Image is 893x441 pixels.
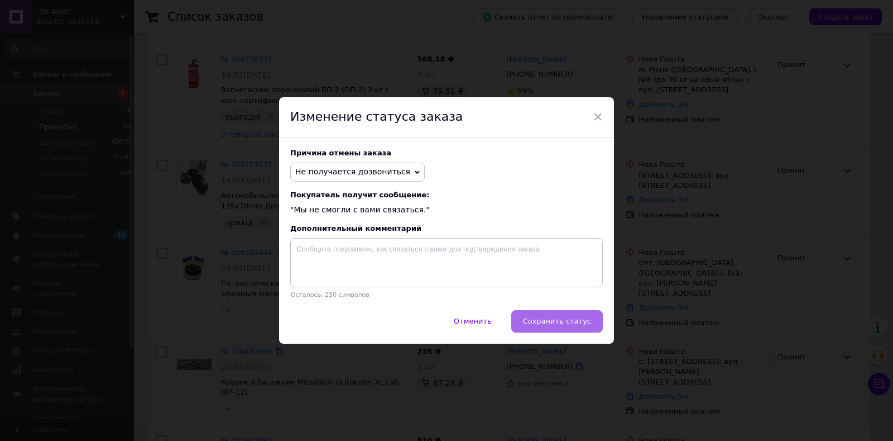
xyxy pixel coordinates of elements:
span: Сохранить статус [523,317,591,325]
span: Отменить [454,317,492,325]
div: Изменение статуса заказа [279,97,614,137]
p: Осталось: 250 символов [290,291,603,298]
span: × [593,107,603,126]
button: Сохранить статус [511,310,603,333]
div: "Мы не смогли с вами связаться." [290,191,603,216]
button: Отменить [442,310,503,333]
div: Причина отмены заказа [290,149,603,157]
span: Покупатель получит сообщение: [290,191,603,199]
div: Дополнительный комментарий [290,224,603,233]
span: Не получается дозвониться [295,167,410,176]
